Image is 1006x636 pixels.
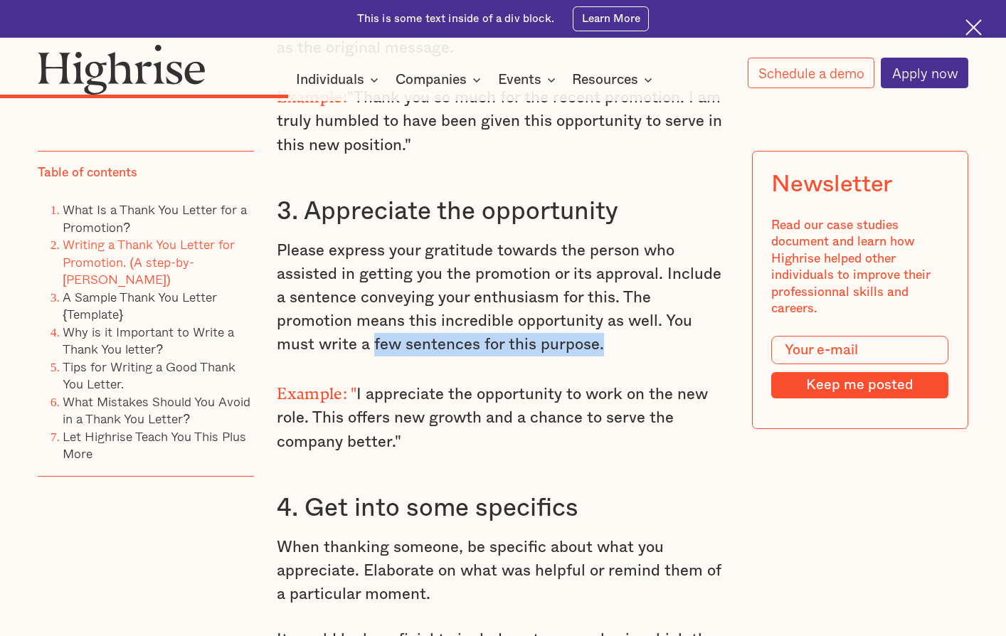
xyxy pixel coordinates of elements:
[63,425,246,463] a: Let Highrise Teach You This Plus More
[572,71,657,88] div: Resources
[881,58,968,88] a: Apply now
[277,82,729,157] p: "Thank you so much for the recent promotion. I am truly humbled to have been given this opportuni...
[498,71,560,88] div: Events
[63,234,235,289] a: Writing a Thank You Letter for Promotion. (A step-by-[PERSON_NAME])
[772,336,949,398] form: Modal Form
[38,164,137,181] div: Table of contents
[277,536,729,606] p: When thanking someone, be specific about what you appreciate. Elaborate on what was helpful or re...
[296,71,383,88] div: Individuals
[38,44,206,95] img: Highrise logo
[772,372,949,398] input: Keep me posted
[573,6,649,31] a: Learn More
[63,199,247,237] a: What Is a Thank You Letter for a Promotion?
[772,217,949,317] div: Read our case studies document and learn how Highrise helped other individuals to improve their p...
[965,19,982,36] img: Cross icon
[277,385,356,395] strong: Example: "
[277,493,729,524] h3: 4. Get into some specifics
[772,336,949,364] input: Your e-mail
[396,71,485,88] div: Companies
[63,391,250,428] a: What Mistakes Should You Avoid in a Thank You Letter?
[748,58,875,88] a: Schedule a demo
[277,196,729,228] h3: 3. Appreciate the opportunity
[772,171,893,198] div: Newsletter
[357,11,554,26] div: This is some text inside of a div block.
[63,286,217,324] a: A Sample Thank You Letter {Template}
[277,378,729,453] p: I appreciate the opportunity to work on the new role. This offers new growth and a chance to serv...
[396,71,467,88] div: Companies
[63,356,235,393] a: Tips for Writing a Good Thank You Letter.
[296,71,364,88] div: Individuals
[572,71,638,88] div: Resources
[63,321,234,359] a: Why is it Important to Write a Thank You letter?
[498,71,541,88] div: Events
[277,239,729,357] p: Please express your gratitude towards the person who assisted in getting you the promotion or its...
